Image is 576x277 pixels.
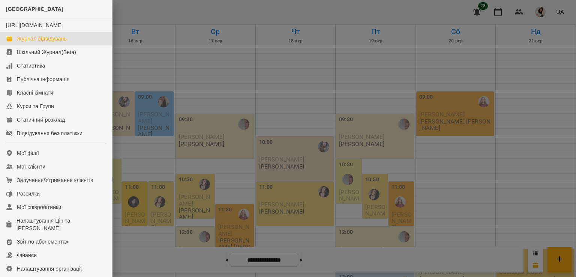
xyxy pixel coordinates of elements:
[17,75,69,83] div: Публічна інформація
[16,217,106,232] div: Налаштування Цін та [PERSON_NAME]
[17,48,76,56] div: Шкільний Журнал(Beta)
[6,6,63,12] span: [GEOGRAPHIC_DATA]
[17,149,39,157] div: Мої філії
[6,22,63,28] a: [URL][DOMAIN_NAME]
[17,265,82,272] div: Налаштування організації
[17,203,61,211] div: Мої співробітники
[17,62,45,69] div: Статистика
[17,89,53,96] div: Класні кімнати
[17,176,93,184] div: Залучення/Утримання клієнтів
[17,35,67,42] div: Журнал відвідувань
[17,163,45,170] div: Мої клієнти
[17,190,40,197] div: Розсилки
[17,238,69,245] div: Звіт по абонементах
[17,102,54,110] div: Курси та Групи
[17,251,37,259] div: Фінанси
[17,116,65,123] div: Статичний розклад
[17,129,82,137] div: Відвідування без платіжки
